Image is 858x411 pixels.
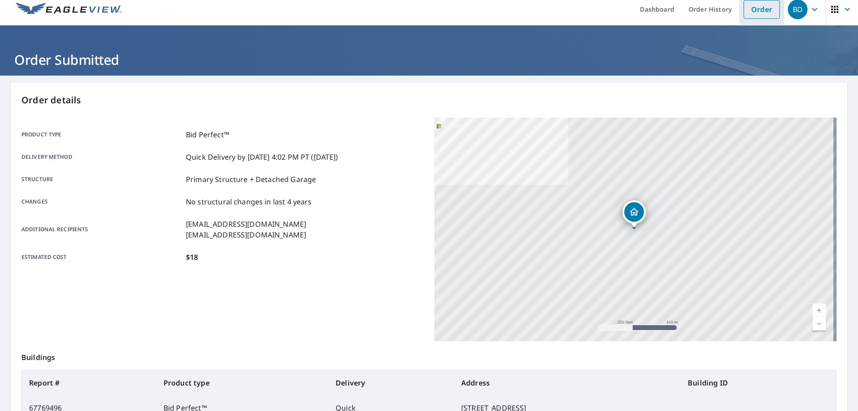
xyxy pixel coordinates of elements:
[186,252,198,263] p: $18
[21,93,837,107] p: Order details
[454,370,681,395] th: Address
[21,252,182,263] p: Estimated cost
[156,370,328,395] th: Product type
[21,152,182,162] p: Delivery method
[186,129,229,140] p: Bid Perfect™
[186,229,306,240] p: [EMAIL_ADDRESS][DOMAIN_NAME]
[22,370,156,395] th: Report #
[328,370,454,395] th: Delivery
[186,196,312,207] p: No structural changes in last 4 years
[186,152,338,162] p: Quick Delivery by [DATE] 4:02 PM PT ([DATE])
[812,304,826,317] a: Current Level 17, Zoom In
[812,317,826,330] a: Current Level 17, Zoom Out
[21,129,182,140] p: Product type
[186,219,306,229] p: [EMAIL_ADDRESS][DOMAIN_NAME]
[21,341,837,370] p: Buildings
[186,174,316,185] p: Primary Structure + Detached Garage
[681,370,836,395] th: Building ID
[622,200,646,228] div: Dropped pin, building 1, Residential property, 519 Dogwood South Ln Haughton, LA 71037
[21,219,182,240] p: Additional recipients
[21,174,182,185] p: Structure
[21,196,182,207] p: Changes
[16,3,122,16] img: EV Logo
[11,51,847,69] h1: Order Submitted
